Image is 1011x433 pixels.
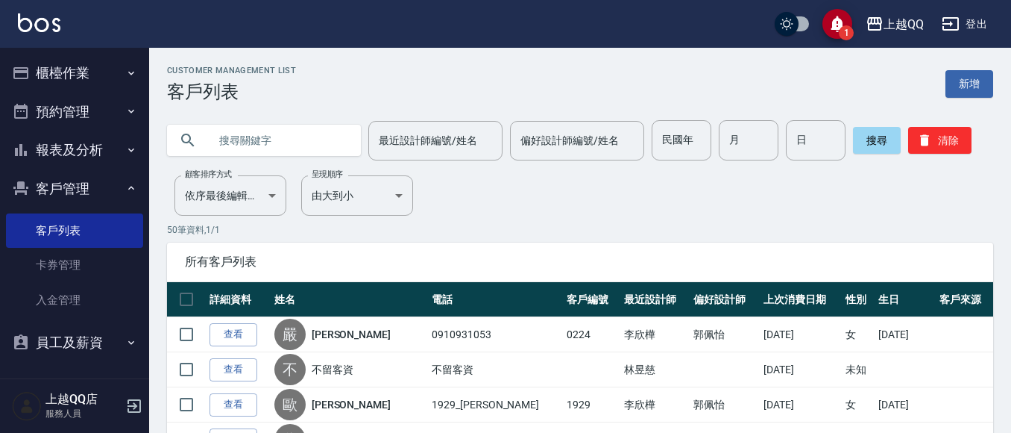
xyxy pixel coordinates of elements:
th: 詳細資料 [206,282,271,317]
a: 查看 [210,393,257,417]
h3: 客戶列表 [167,81,296,102]
input: 搜尋關鍵字 [209,120,349,161]
td: [DATE] [760,317,842,352]
p: 50 筆資料, 1 / 1 [167,223,993,237]
button: 搜尋 [853,127,901,154]
div: 歐 [274,389,306,420]
td: 郭佩怡 [690,387,760,423]
td: [DATE] [760,352,842,387]
a: 查看 [210,358,257,381]
th: 生日 [875,282,936,317]
td: 0224 [563,317,620,352]
label: 呈現順序 [312,169,343,180]
th: 最近設計師 [620,282,690,317]
a: [PERSON_NAME] [312,327,391,342]
div: 不 [274,354,306,385]
th: 客戶來源 [936,282,993,317]
th: 性別 [842,282,875,317]
a: 不留客資 [312,362,353,377]
span: 1 [839,25,854,40]
button: 客戶管理 [6,169,143,208]
th: 上次消費日期 [760,282,842,317]
a: 新增 [945,70,993,98]
td: 1929_[PERSON_NAME] [428,387,563,423]
div: 上越QQ [884,15,924,34]
a: [PERSON_NAME] [312,397,391,412]
th: 偏好設計師 [690,282,760,317]
button: 清除 [908,127,971,154]
td: 郭佩怡 [690,317,760,352]
label: 顧客排序方式 [185,169,232,180]
button: 櫃檯作業 [6,54,143,93]
td: 不留客資 [428,352,563,387]
td: 1929 [563,387,620,423]
a: 入金管理 [6,283,143,317]
p: 服務人員 [45,407,122,420]
th: 姓名 [271,282,428,317]
a: 卡券管理 [6,248,143,282]
td: [DATE] [875,317,936,352]
button: 預約管理 [6,93,143,131]
a: 客戶列表 [6,214,143,248]
td: 李欣樺 [620,387,690,423]
span: 所有客戶列表 [185,255,975,270]
td: [DATE] [760,387,842,423]
div: 由大到小 [301,175,413,216]
td: 李欣樺 [620,317,690,352]
button: 上越QQ [860,9,930,40]
img: Logo [18,13,60,32]
td: 女 [842,317,875,352]
td: 女 [842,387,875,423]
td: [DATE] [875,387,936,423]
td: 未知 [842,352,875,387]
td: 0910931053 [428,317,563,352]
th: 電話 [428,282,563,317]
a: 查看 [210,323,257,346]
button: 登出 [936,10,993,38]
h5: 上越QQ店 [45,392,122,407]
img: Person [12,391,42,421]
button: 報表及分析 [6,131,143,169]
div: 依序最後編輯時間 [174,175,286,216]
div: 嚴 [274,319,306,350]
h2: Customer Management List [167,66,296,75]
button: save [822,9,852,39]
td: 林昱慈 [620,352,690,387]
button: 員工及薪資 [6,323,143,362]
th: 客戶編號 [563,282,620,317]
